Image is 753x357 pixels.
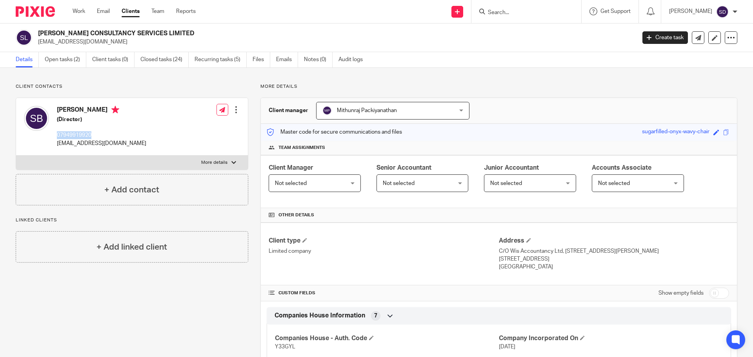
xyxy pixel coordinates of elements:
[269,247,499,255] p: Limited company
[104,184,159,196] h4: + Add contact
[383,181,415,186] span: Not selected
[716,5,729,18] img: svg%3E
[16,217,248,223] p: Linked clients
[269,237,499,245] h4: Client type
[269,165,313,171] span: Client Manager
[338,52,369,67] a: Audit logs
[201,159,227,166] p: More details
[73,7,85,15] a: Work
[304,52,333,67] a: Notes (0)
[269,290,499,296] h4: CUSTOM FIELDS
[195,52,247,67] a: Recurring tasks (5)
[642,128,709,137] div: sugarfilled-onyx-wavy-chair
[38,29,512,38] h2: [PERSON_NAME] CONSULTANCY SERVICES LIMITED
[600,9,631,14] span: Get Support
[499,255,729,263] p: [STREET_ADDRESS]
[122,7,140,15] a: Clients
[151,7,164,15] a: Team
[275,334,499,343] h4: Companies House - Auth. Code
[176,7,196,15] a: Reports
[267,128,402,136] p: Master code for secure communications and files
[484,165,539,171] span: Junior Accountant
[16,29,32,46] img: svg%3E
[278,145,325,151] span: Team assignments
[490,181,522,186] span: Not selected
[253,52,270,67] a: Files
[276,52,298,67] a: Emails
[57,131,146,139] p: 07949919920
[275,181,307,186] span: Not selected
[92,52,135,67] a: Client tasks (0)
[57,106,146,116] h4: [PERSON_NAME]
[499,263,729,271] p: [GEOGRAPHIC_DATA]
[24,106,49,131] img: svg%3E
[269,107,308,114] h3: Client manager
[278,212,314,218] span: Other details
[111,106,119,114] i: Primary
[669,7,712,15] p: [PERSON_NAME]
[592,165,651,171] span: Accounts Associate
[499,344,515,350] span: [DATE]
[57,140,146,147] p: [EMAIL_ADDRESS][DOMAIN_NAME]
[57,116,146,123] h5: (Director)
[45,52,86,67] a: Open tasks (2)
[140,52,189,67] a: Closed tasks (24)
[598,181,630,186] span: Not selected
[499,237,729,245] h4: Address
[260,83,737,90] p: More details
[97,7,110,15] a: Email
[487,9,558,16] input: Search
[642,31,688,44] a: Create task
[96,241,167,253] h4: + Add linked client
[658,289,704,297] label: Show empty fields
[275,344,295,350] span: Y33GYL
[16,6,55,17] img: Pixie
[16,83,248,90] p: Client contacts
[499,334,723,343] h4: Company Incorporated On
[275,312,365,320] span: Companies House Information
[376,165,431,171] span: Senior Accountant
[38,38,631,46] p: [EMAIL_ADDRESS][DOMAIN_NAME]
[322,106,332,115] img: svg%3E
[374,312,377,320] span: 7
[16,52,39,67] a: Details
[337,108,397,113] span: Mithunraj Packiyanathan
[499,247,729,255] p: C/O Wis Accountancy Ltd, [STREET_ADDRESS][PERSON_NAME]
